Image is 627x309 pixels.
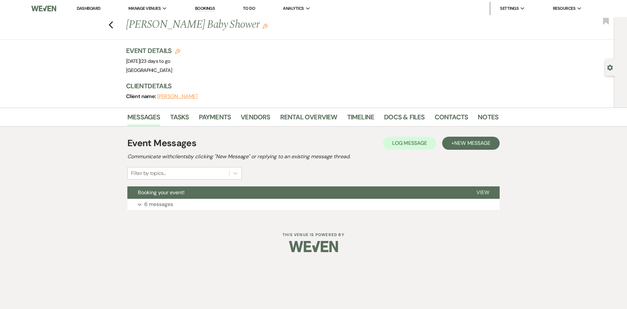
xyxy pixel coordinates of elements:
[347,112,375,126] a: Timeline
[144,200,173,209] p: 6 messages
[243,6,255,11] a: To Do
[263,23,268,29] button: Edit
[77,6,100,11] a: Dashboard
[126,46,180,55] h3: Event Details
[126,93,157,100] span: Client name:
[126,17,419,33] h1: [PERSON_NAME] Baby Shower
[126,81,492,91] h3: Client Details
[126,67,172,74] span: [GEOGRAPHIC_DATA]
[553,5,575,12] span: Resources
[199,112,231,126] a: Payments
[128,5,161,12] span: Manage Venues
[138,189,185,196] span: Booking your event!
[195,6,215,12] a: Bookings
[141,58,170,64] span: 23 days to go
[383,137,436,150] button: Log Message
[127,153,500,161] h2: Communicate with clients by clicking "New Message" or replying to an existing message thread.
[131,169,166,177] div: Filter by topics...
[476,189,489,196] span: View
[170,112,189,126] a: Tasks
[127,112,160,126] a: Messages
[478,112,498,126] a: Notes
[466,186,500,199] button: View
[157,94,198,99] button: [PERSON_NAME]
[435,112,468,126] a: Contacts
[289,235,338,258] img: Weven Logo
[500,5,519,12] span: Settings
[607,64,613,70] button: Open lead details
[126,58,170,64] span: [DATE]
[127,199,500,210] button: 6 messages
[241,112,270,126] a: Vendors
[280,112,337,126] a: Rental Overview
[31,2,56,15] img: Weven Logo
[140,58,170,64] span: |
[392,140,427,146] span: Log Message
[454,140,490,146] span: New Message
[283,5,304,12] span: Analytics
[384,112,425,126] a: Docs & Files
[127,136,196,150] h1: Event Messages
[442,137,500,150] button: +New Message
[127,186,466,199] button: Booking your event!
